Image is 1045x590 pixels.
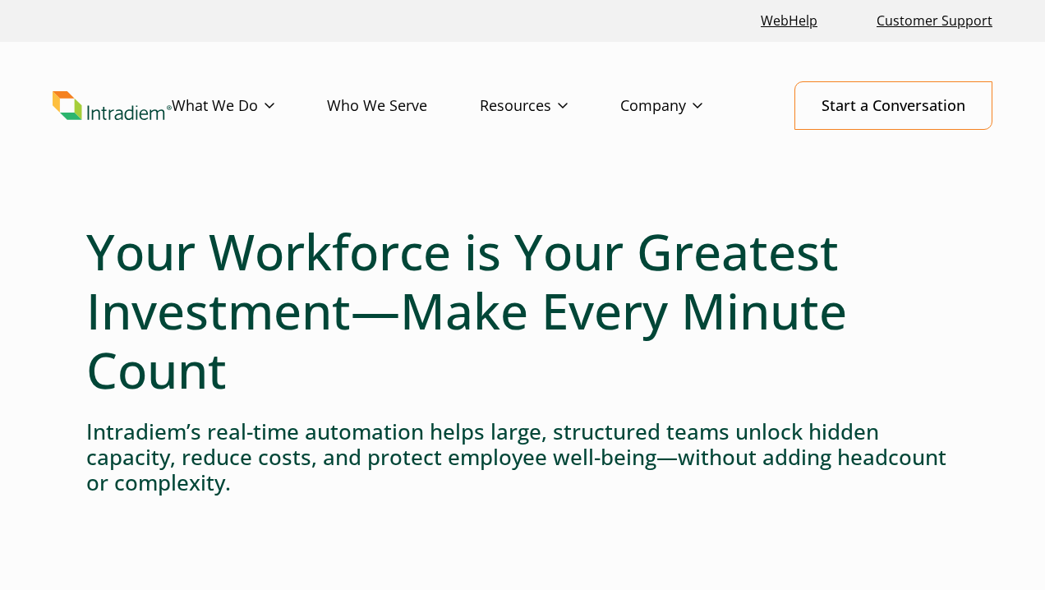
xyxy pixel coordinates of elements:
a: What We Do [172,82,327,130]
a: Who We Serve [327,82,480,130]
a: Resources [480,82,620,130]
a: Customer Support [870,3,999,39]
a: Link opens in a new window [754,3,824,39]
a: Company [620,82,755,130]
h1: Your Workforce is Your Greatest Investment—Make Every Minute Count [86,222,959,399]
a: Link to homepage of Intradiem [53,91,172,121]
img: Intradiem [53,91,172,121]
a: Start a Conversation [794,81,992,130]
h4: Intradiem’s real-time automation helps large, structured teams unlock hidden capacity, reduce cos... [86,419,959,496]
